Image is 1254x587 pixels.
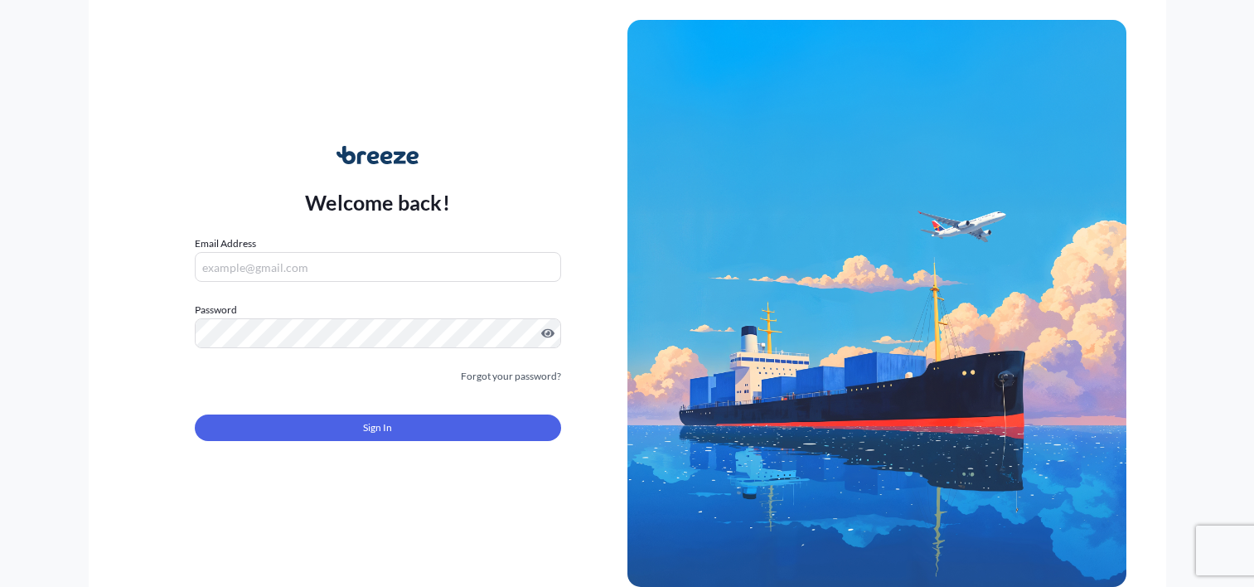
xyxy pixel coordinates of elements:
p: Welcome back! [305,189,450,216]
span: Sign In [363,420,392,436]
button: Sign In [195,415,561,441]
input: example@gmail.com [195,252,561,282]
label: Password [195,302,561,318]
label: Email Address [195,235,256,252]
button: Show password [541,327,554,340]
a: Forgot your password? [461,368,561,385]
img: Ship illustration [627,20,1126,587]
